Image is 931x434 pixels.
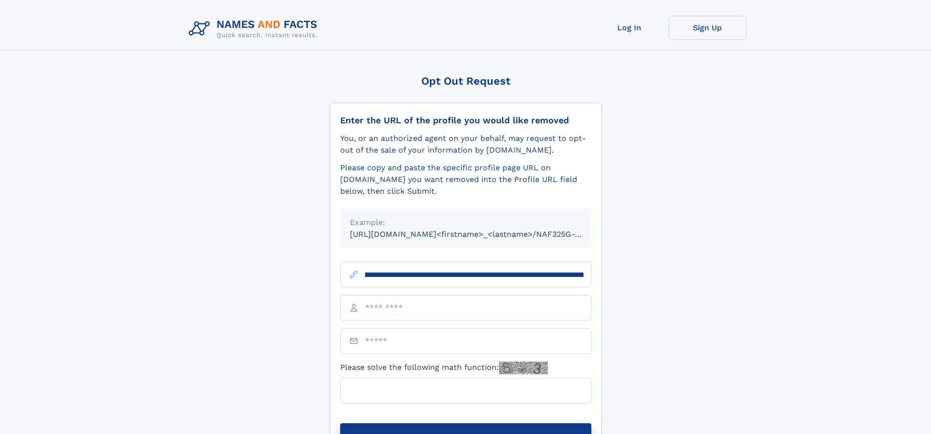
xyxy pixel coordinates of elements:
[340,133,591,156] div: You, or an authorized agent on your behalf, may request to opt-out of the sale of your informatio...
[330,75,602,87] div: Opt Out Request
[340,115,591,126] div: Enter the URL of the profile you would like removed
[350,229,610,239] small: [URL][DOMAIN_NAME]<firstname>_<lastname>/NAF325G-xxxxxxxx
[340,362,548,374] label: Please solve the following math function:
[350,217,582,228] div: Example:
[590,16,669,40] a: Log In
[669,16,747,40] a: Sign Up
[340,162,591,197] div: Please copy and paste the specific profile page URL on [DOMAIN_NAME] you want removed into the Pr...
[185,16,325,42] img: Logo Names and Facts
